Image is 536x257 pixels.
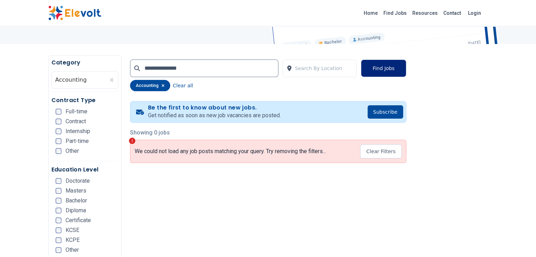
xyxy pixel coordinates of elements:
[66,227,79,233] span: KCSE
[360,144,401,158] button: Clear Filters
[56,208,61,213] input: Diploma
[56,227,61,233] input: KCSE
[130,128,406,137] p: Showing 0 jobs
[66,138,89,144] span: Part-time
[148,104,281,111] h4: Be the first to know about new jobs.
[66,119,86,124] span: Contract
[361,7,381,19] a: Home
[368,105,403,119] button: Subscribe
[56,198,61,203] input: Bachelor
[173,80,193,91] button: Clear all
[56,138,61,144] input: Part-time
[66,188,86,194] span: Masters
[66,218,91,223] span: Certificate
[48,6,101,20] img: Elevolt
[66,109,87,114] span: Full-time
[56,128,61,134] input: Internship
[66,237,80,243] span: KCPE
[361,59,406,77] button: Find Jobs
[66,178,90,184] span: Doctorate
[66,128,90,134] span: Internship
[409,7,440,19] a: Resources
[56,188,61,194] input: Masters
[381,7,409,19] a: Find Jobs
[56,119,61,124] input: Contract
[51,96,118,105] h5: Contract Type
[56,178,61,184] input: Doctorate
[148,111,281,120] p: Get notified as soon as new job vacancies are posted.
[56,237,61,243] input: KCPE
[56,218,61,223] input: Certificate
[66,247,79,253] span: Other
[66,208,86,213] span: Diploma
[66,198,87,203] span: Bachelor
[130,80,170,91] div: accounting
[66,148,79,154] span: Other
[464,6,485,20] a: Login
[440,7,464,19] a: Contact
[51,165,118,174] h5: Education Level
[501,223,536,257] iframe: Chat Widget
[56,247,61,253] input: Other
[56,109,61,114] input: Full-time
[51,58,118,67] h5: Category
[56,148,61,154] input: Other
[135,148,326,155] p: We could not load any job posts matching your query. Try removing the filters...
